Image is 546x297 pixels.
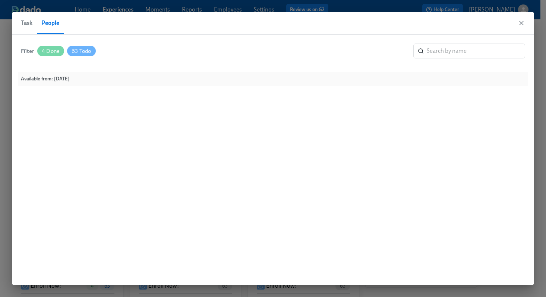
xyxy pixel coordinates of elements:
span: 4 Done [37,48,64,54]
span: Task [21,18,32,28]
div: Filter [21,47,34,55]
span: 63 Todo [67,48,95,54]
span: People [41,18,59,28]
div: Available from : [DATE] [21,75,525,83]
input: Search by name [427,44,525,58]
